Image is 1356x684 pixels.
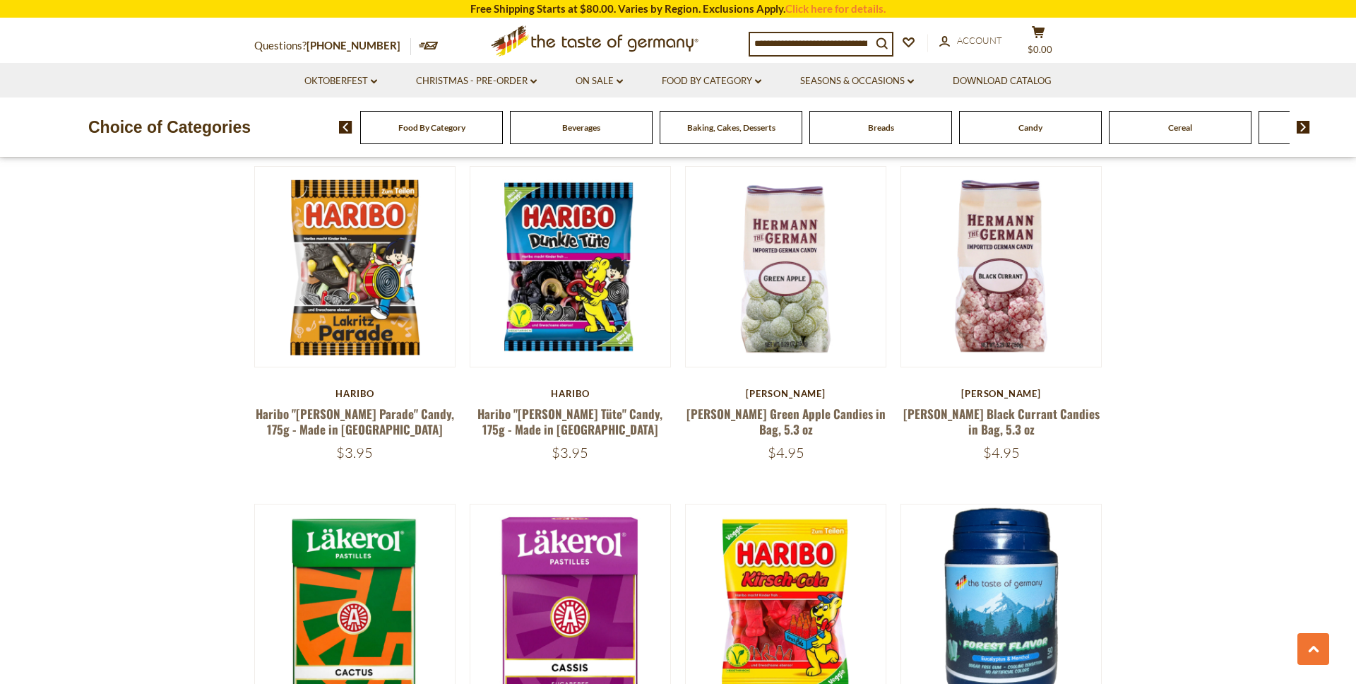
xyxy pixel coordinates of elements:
[903,405,1100,437] a: [PERSON_NAME] Black Currant Candies in Bag, 5.3 oz
[470,167,670,367] img: Haribo "Dunkle Tüte" Candy, 175g - Made in Germany
[398,122,465,133] a: Food By Category
[1028,44,1052,55] span: $0.00
[416,73,537,89] a: Christmas - PRE-ORDER
[957,35,1002,46] span: Account
[983,444,1020,461] span: $4.95
[686,167,886,367] img: Hermann Bavarian Green Apple Candies in Bag, 5.3 oz
[1018,122,1042,133] a: Candy
[254,388,456,399] div: Haribo
[900,388,1102,399] div: [PERSON_NAME]
[256,405,454,437] a: Haribo "[PERSON_NAME] Parade" Candy, 175g - Made in [GEOGRAPHIC_DATA]
[1297,121,1310,134] img: next arrow
[576,73,623,89] a: On Sale
[336,444,373,461] span: $3.95
[307,39,400,52] a: [PHONE_NUMBER]
[254,37,411,55] p: Questions?
[953,73,1052,89] a: Download Catalog
[470,388,671,399] div: Haribo
[304,73,377,89] a: Oktoberfest
[1017,25,1059,61] button: $0.00
[868,122,894,133] a: Breads
[686,405,886,437] a: [PERSON_NAME] Green Apple Candies in Bag, 5.3 oz
[662,73,761,89] a: Food By Category
[339,121,352,134] img: previous arrow
[477,405,662,437] a: Haribo "[PERSON_NAME] Tüte" Candy, 175g - Made in [GEOGRAPHIC_DATA]
[685,388,886,399] div: [PERSON_NAME]
[800,73,914,89] a: Seasons & Occasions
[768,444,804,461] span: $4.95
[562,122,600,133] a: Beverages
[255,167,455,367] img: Haribo "Lakritz Parade" Candy, 175g - Made in Germany
[785,2,886,15] a: Click here for details.
[901,167,1101,367] img: Hermann Bavarian Black Currant Candies in Bag, 5.3 oz
[687,122,775,133] a: Baking, Cakes, Desserts
[1168,122,1192,133] a: Cereal
[552,444,588,461] span: $3.95
[939,33,1002,49] a: Account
